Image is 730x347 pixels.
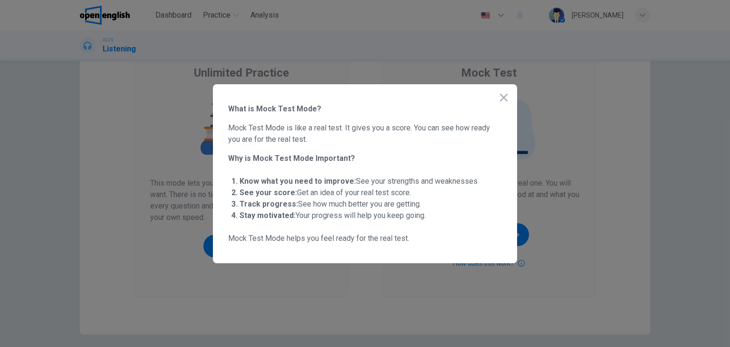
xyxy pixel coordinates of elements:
[240,177,478,186] span: See your strengths and weaknesses
[240,199,298,208] strong: Track progress:
[240,211,426,220] span: Your progress will help you keep going.
[240,211,296,220] strong: Stay motivated:
[228,103,502,115] span: What is Mock Test Mode?
[228,153,502,164] span: Why is Mock Test Mode Important?
[240,199,421,208] span: See how much better you are getting.
[240,177,356,186] strong: Know what you need to improve:
[240,188,411,197] span: Get an idea of your real test score.
[228,122,502,145] span: Mock Test Mode is like a real test. It gives you a score. You can see how ready you are for the r...
[228,233,502,244] span: Mock Test Mode helps you feel ready for the real test.
[240,188,297,197] strong: See your score:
